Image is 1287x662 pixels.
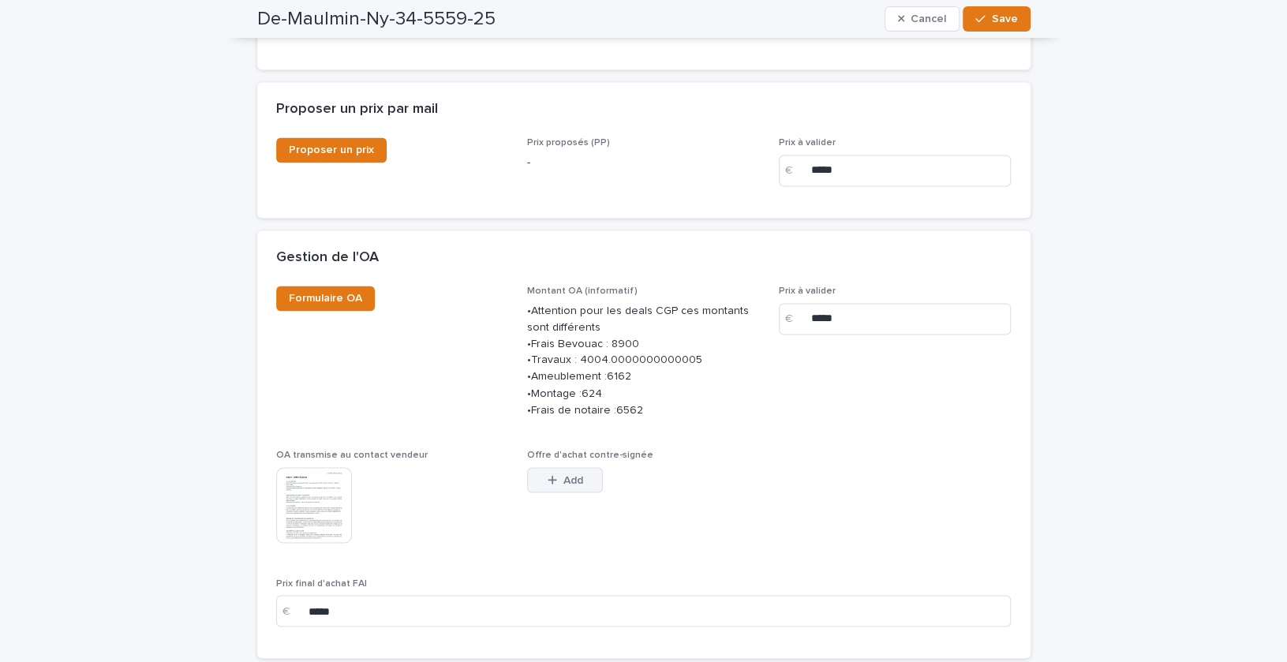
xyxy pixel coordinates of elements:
[257,8,496,31] h2: De-Maulmin-Ny-34-5559-25
[527,138,610,148] span: Prix proposés (PP)
[992,13,1018,24] span: Save
[276,137,387,163] a: Proposer un prix
[779,303,810,335] div: €
[276,101,438,118] h2: Proposer un prix par mail
[527,450,653,459] span: Offre d'achat contre-signée
[289,293,362,304] span: Formulaire OA
[276,249,379,267] h2: Gestion de l'OA
[527,286,638,296] span: Montant OA (informatif)
[911,13,946,24] span: Cancel
[527,155,760,171] p: -
[276,286,375,311] a: Formulaire OA
[779,138,836,148] span: Prix à valider
[527,467,603,492] button: Add
[289,144,374,155] span: Proposer un prix
[779,286,836,296] span: Prix à valider
[527,303,760,418] p: •Attention pour les deals CGP ces montants sont différents •Frais Bevouac : 8900 •Travaux : 4004....
[885,6,960,32] button: Cancel
[276,578,367,588] span: Prix final d'achat FAI
[963,6,1030,32] button: Save
[276,450,428,459] span: OA transmise au contact vendeur
[276,595,308,626] div: €
[779,155,810,186] div: €
[563,474,583,485] span: Add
